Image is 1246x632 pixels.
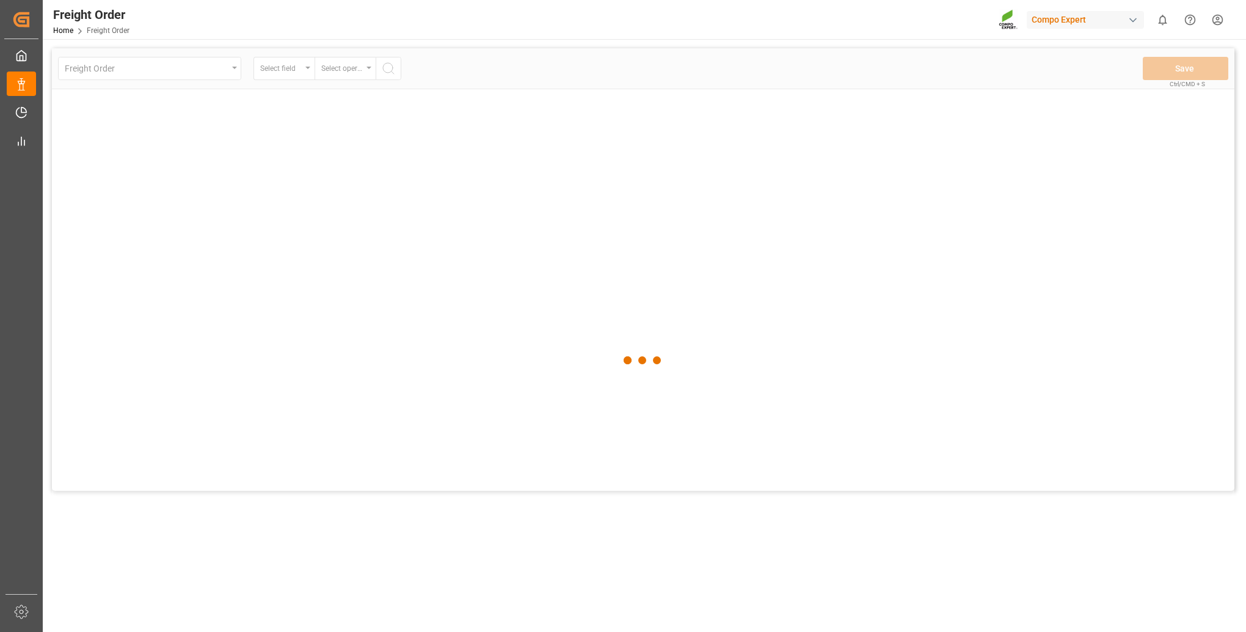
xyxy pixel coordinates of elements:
button: Help Center [1176,6,1204,34]
div: Compo Expert [1027,11,1144,29]
a: Home [53,26,73,35]
button: Compo Expert [1027,8,1149,31]
img: Screenshot%202023-09-29%20at%2010.02.21.png_1712312052.png [999,9,1018,31]
div: Freight Order [53,6,129,24]
button: show 0 new notifications [1149,6,1176,34]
